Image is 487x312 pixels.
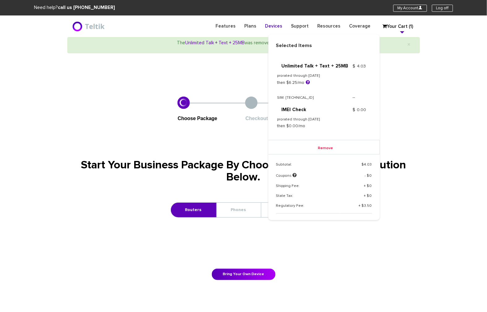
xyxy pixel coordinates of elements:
a: Coverage [345,20,375,32]
td: Shipping Fee: [276,184,341,193]
a: Remove [310,144,338,153]
a: Routers [171,203,216,217]
p: then $0.00/mo [277,123,353,130]
button: Close [404,39,415,50]
span: 0 [370,184,372,188]
a: Your Cart (1) [380,22,411,31]
span: 0 [370,194,372,198]
td: Subtotal: [276,162,341,172]
a: Resources [313,20,345,32]
p: prorated through [DATE] [277,72,353,79]
span: Unlimited Talk + Text + 25MB [185,41,245,45]
td: - $ [341,172,372,183]
span: Choose Package [178,116,217,121]
a: Plans [240,20,261,32]
td: $ 4.03 [353,60,381,89]
a: Devices [261,20,287,32]
h1: Start Your Business Package By Choosing Your Wireless Solution Below. [72,159,415,184]
a: Log off [432,5,453,12]
p: then $6.25/mo [277,79,353,86]
a: Accessories [261,203,316,217]
i: U [419,6,423,10]
a: Edit [273,151,375,162]
a: Features [211,20,240,32]
img: BriteX [72,20,106,32]
span: 4.03 [364,163,372,167]
p: prorated through [DATE] [277,116,353,123]
td: + $ [341,193,372,203]
span: 3.50 [364,204,372,208]
span: Need help? [34,5,115,10]
strong: call us [PHONE_NUMBER] [58,5,115,10]
a: Support [287,20,313,32]
a: IMEI Check [277,104,353,116]
span: × [408,41,411,48]
td: $ [341,162,372,172]
div: The was removed successfully. [67,37,420,53]
td: + $ [341,184,372,193]
p: SIM: [TECHNICAL_ID] [277,94,353,101]
td: -- [353,89,381,104]
td: $ 0.00 [353,104,381,132]
td: Coupons [276,172,341,183]
a: Bring Your Own Device [212,269,276,280]
strong: Selected Items [268,42,380,49]
td: + $ [341,203,372,214]
a: My AccountU [393,5,427,12]
span: 0 [370,174,372,178]
td: Regulatory Fee: [276,203,341,214]
td: State Tax: [276,193,341,203]
span: Checkout [246,116,268,121]
a: Phones [217,203,260,217]
a: Unlimited Talk + Text + 25MB [277,60,353,72]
